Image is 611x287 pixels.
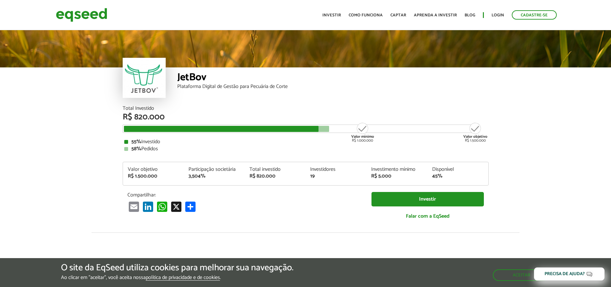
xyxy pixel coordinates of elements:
div: Total Investido [123,106,489,111]
a: WhatsApp [156,201,169,212]
a: Aprenda a investir [414,13,457,17]
a: X [170,201,183,212]
a: Falar com a EqSeed [371,210,484,223]
h5: O site da EqSeed utiliza cookies para melhorar sua navegação. [61,263,293,273]
div: Total investido [249,167,301,172]
div: R$ 1.000.000 [351,122,375,143]
div: Participação societária [188,167,240,172]
a: Login [492,13,504,17]
div: R$ 1.500.000 [463,122,487,143]
div: Investimento mínimo [371,167,423,172]
div: 19 [310,174,362,179]
a: Email [127,201,140,212]
div: R$ 820.000 [123,113,489,121]
img: EqSeed [56,6,107,23]
div: 45% [432,174,484,179]
strong: Valor mínimo [351,134,374,140]
a: Cadastre-se [512,10,557,20]
button: Aceitar [493,269,550,281]
div: Valor objetivo [128,167,179,172]
p: Compartilhar: [127,192,362,198]
p: Ao clicar em "aceitar", você aceita nossa . [61,274,293,281]
a: LinkedIn [142,201,154,212]
div: 3,504% [188,174,240,179]
div: R$ 1.500.000 [128,174,179,179]
a: Como funciona [349,13,383,17]
div: R$ 5.000 [371,174,423,179]
div: JetBov [177,72,489,84]
strong: Valor objetivo [463,134,487,140]
strong: 55% [131,137,141,146]
div: Investido [124,139,487,144]
a: Investir [371,192,484,206]
strong: 58% [131,144,141,153]
div: Investidores [310,167,362,172]
a: política de privacidade e de cookies [146,275,220,281]
a: Compartilhar [184,201,197,212]
a: Captar [390,13,406,17]
a: Investir [322,13,341,17]
div: R$ 820.000 [249,174,301,179]
div: Plataforma Digital de Gestão para Pecuária de Corte [177,84,489,89]
div: Pedidos [124,146,487,152]
div: Disponível [432,167,484,172]
a: Blog [465,13,475,17]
